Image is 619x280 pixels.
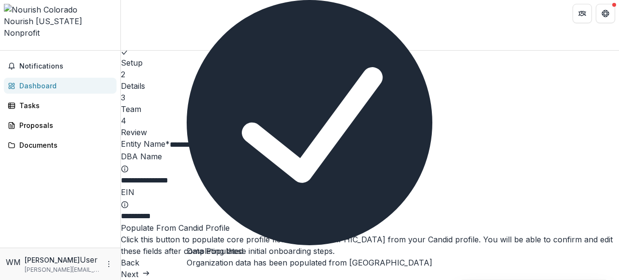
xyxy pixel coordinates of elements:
div: Progress [121,45,619,138]
div: Wendy Moschetti [6,256,21,268]
div: 4 [121,115,619,126]
h3: Setup [121,57,619,69]
h3: Team [121,103,619,115]
button: More [103,258,115,270]
label: Entity Name [121,139,170,149]
a: Documents [4,137,117,153]
label: EIN [121,187,619,210]
h3: Details [121,80,619,92]
h3: Review [121,126,619,138]
a: Dashboard [4,78,117,94]
button: Notifications [4,58,117,74]
img: Nourish Colorado [4,4,117,15]
button: Back [121,257,139,268]
p: [PERSON_NAME][EMAIL_ADDRESS][DOMAIN_NAME] [25,266,99,274]
div: 2 [121,69,619,80]
a: Proposals [4,117,117,133]
div: Proposals [19,120,109,130]
span: Notifications [19,62,113,70]
span: Nonprofit [4,28,40,38]
a: Tasks [4,98,117,113]
p: [PERSON_NAME] [25,255,80,265]
div: Tasks [19,100,109,111]
button: Get Help [596,4,615,23]
p: Click this button to populate core profile fields in [GEOGRAPHIC_DATA] from your Candid profile. ... [121,234,619,257]
button: Populate From Candid Profile [121,222,230,234]
button: Next [121,268,150,280]
div: Documents [19,140,109,150]
div: 3 [121,92,619,103]
label: DBA Name [121,152,619,174]
button: Partners [573,4,592,23]
p: User [80,254,98,266]
div: Dashboard [19,81,109,91]
div: Nourish [US_STATE] [4,15,117,27]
